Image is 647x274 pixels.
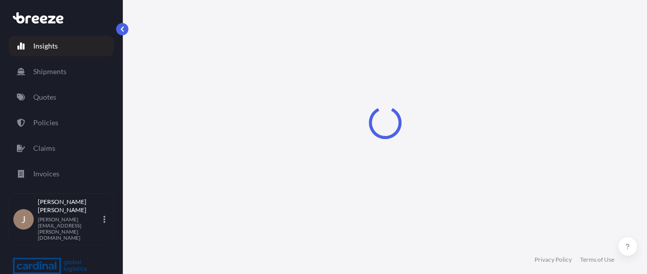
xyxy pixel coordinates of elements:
a: Invoices [9,164,114,184]
a: Insights [9,36,114,56]
p: Insights [33,41,58,51]
a: Terms of Use [580,256,614,264]
a: Privacy Policy [534,256,572,264]
p: Claims [33,143,55,153]
p: [PERSON_NAME][EMAIL_ADDRESS][PERSON_NAME][DOMAIN_NAME] [38,216,101,241]
a: Policies [9,112,114,133]
p: [PERSON_NAME] [PERSON_NAME] [38,198,101,214]
span: J [21,214,26,224]
a: Quotes [9,87,114,107]
img: organization-logo [13,258,87,274]
a: Claims [9,138,114,158]
p: Invoices [33,169,59,179]
p: Shipments [33,66,66,77]
a: Shipments [9,61,114,82]
p: Policies [33,118,58,128]
p: Quotes [33,92,56,102]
